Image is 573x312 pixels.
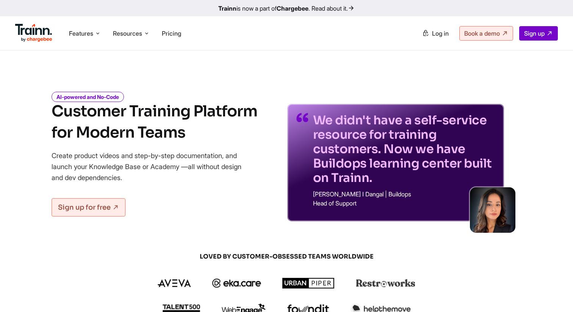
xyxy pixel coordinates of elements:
[313,113,495,185] p: We didn't have a self-service resource for training customers. Now we have Buildops learning cent...
[52,101,257,143] h1: Customer Training Platform for Modern Teams
[162,30,181,37] a: Pricing
[218,5,236,12] b: Trainn
[158,279,191,287] img: aveva logo
[212,279,261,288] img: ekacare logo
[277,5,308,12] b: Chargebee
[356,279,415,287] img: restroworks logo
[282,278,335,288] img: urbanpiper logo
[313,191,495,197] p: [PERSON_NAME] I Dangal | Buildops
[15,24,52,42] img: Trainn Logo
[296,113,308,122] img: quotes-purple.41a7099.svg
[105,252,468,261] span: LOVED BY CUSTOMER-OBSESSED TEAMS WORLDWIDE
[432,30,449,37] span: Log in
[524,30,545,37] span: Sign up
[470,187,515,233] img: sabina-buildops.d2e8138.png
[69,29,93,38] span: Features
[313,200,495,206] p: Head of Support
[52,92,124,102] i: AI-powered and No-Code
[52,198,125,216] a: Sign up for free
[52,150,252,183] p: Create product videos and step-by-step documentation, and launch your Knowledge Base or Academy —...
[519,26,558,41] a: Sign up
[459,26,513,41] a: Book a demo
[418,27,453,40] a: Log in
[464,30,500,37] span: Book a demo
[113,29,142,38] span: Resources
